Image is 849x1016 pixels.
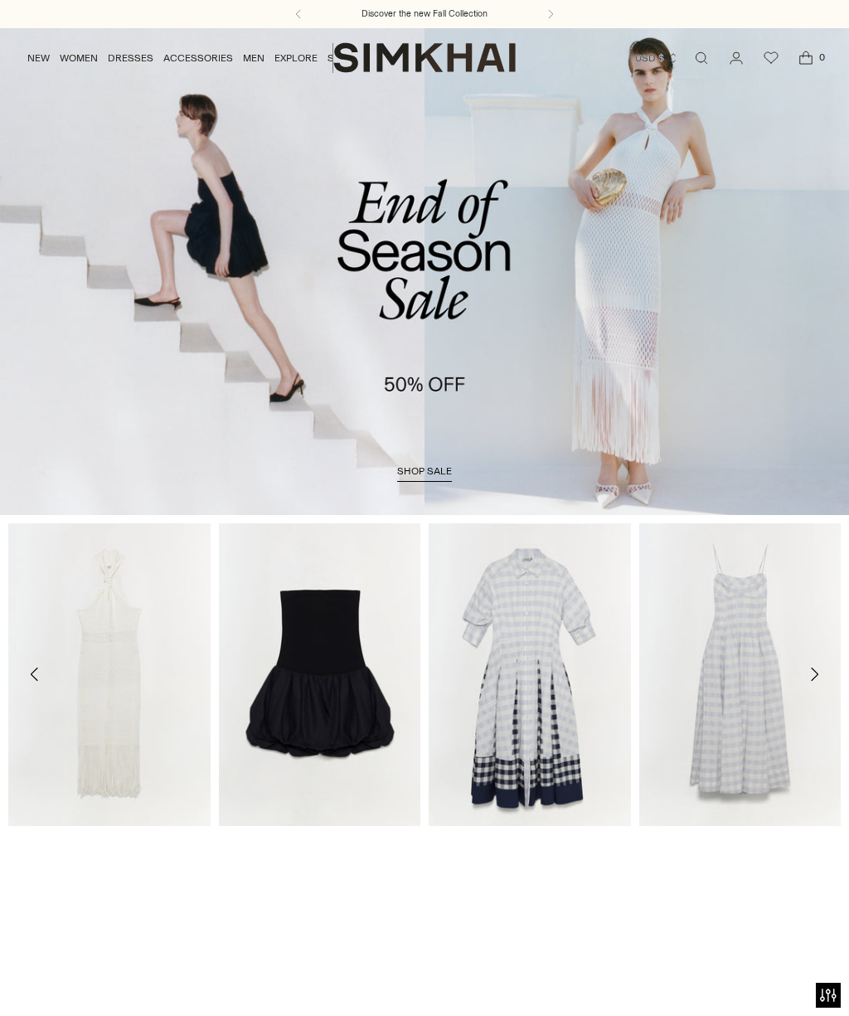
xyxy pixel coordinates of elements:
[17,656,53,693] button: Move to previous carousel slide
[361,7,488,21] a: Discover the new Fall Collection
[397,465,452,477] span: shop sale
[27,40,50,76] a: NEW
[685,41,718,75] a: Open search modal
[8,523,211,826] a: Sanchez Dress
[397,465,452,482] a: shop sale
[429,523,631,826] a: Jazz Cotton Midi Dress
[60,40,98,76] a: WOMEN
[635,40,679,76] button: USD $
[163,40,233,76] a: ACCESSORIES
[243,40,264,76] a: MEN
[796,656,832,693] button: Move to next carousel slide
[720,41,753,75] a: Go to the account page
[639,523,842,826] a: Kittiya Cotton Midi Dress
[333,41,516,74] a: SIMKHAI
[754,41,788,75] a: Wishlist
[108,40,153,76] a: DRESSES
[274,40,318,76] a: EXPLORE
[814,50,829,65] span: 0
[219,523,421,826] a: Pollie Dress
[789,41,822,75] a: Open cart modal
[327,40,352,76] a: SALE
